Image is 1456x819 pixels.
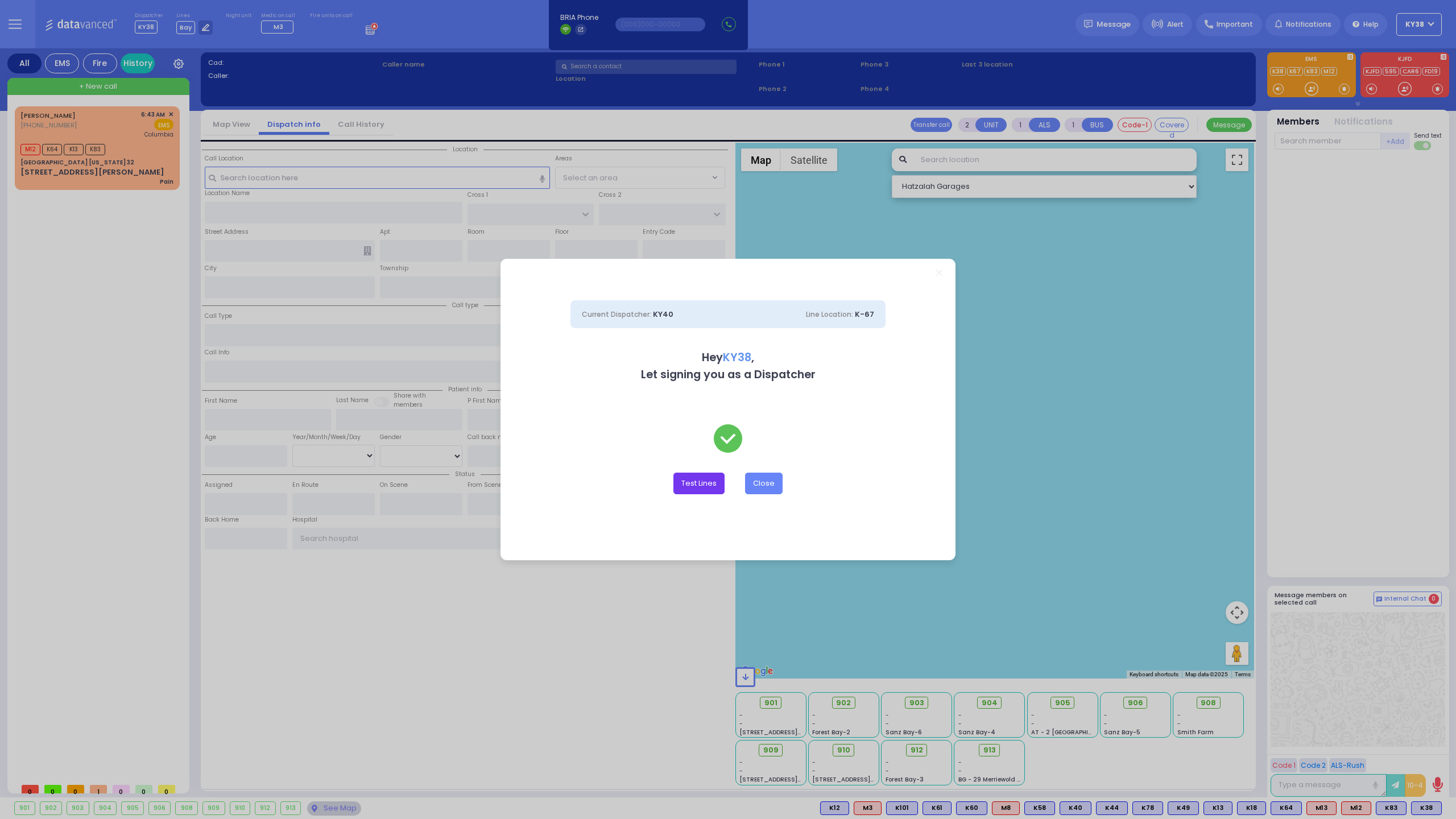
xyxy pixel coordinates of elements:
span: KY38 [723,350,751,365]
img: check-green.svg [714,424,742,453]
span: K-67 [855,309,874,320]
button: Test Lines [673,473,725,494]
span: Current Dispatcher: [582,309,651,319]
a: Close [936,270,942,276]
span: KY40 [653,309,673,320]
span: Line Location: [806,309,853,319]
b: Hey , [702,350,754,365]
b: Let signing you as a Dispatcher [641,367,816,382]
button: Close [745,473,783,494]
